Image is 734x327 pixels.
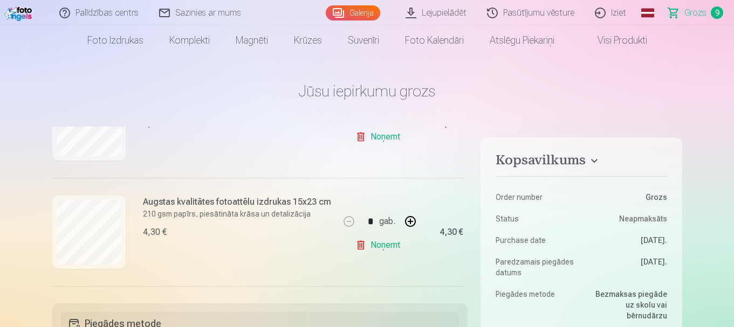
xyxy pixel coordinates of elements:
a: Magnēti [223,25,281,55]
p: 210 gsm papīrs, piesātināta krāsa un detalizācija [143,208,331,219]
a: Noņemt [355,234,404,256]
dd: [DATE]. [587,256,667,278]
div: 4,30 € [143,226,167,239]
h6: Augstas kvalitātes fotoattēlu izdrukas 15x23 cm [143,196,331,208]
dt: Status [496,213,576,224]
a: Noņemt [355,126,404,148]
a: Galerija [326,5,380,20]
a: Krūzes [281,25,335,55]
h1: Jūsu iepirkumu grozs [52,81,682,101]
button: Kopsavilkums [496,152,667,172]
a: Suvenīri [335,25,392,55]
dd: [DATE]. [587,235,667,246]
a: Komplekti [156,25,223,55]
dt: Purchase date [496,235,576,246]
span: Neapmaksāts [619,213,667,224]
span: 9 [711,6,723,19]
dt: Order number [496,192,576,203]
a: Foto izdrukas [74,25,156,55]
span: Grozs [684,6,706,19]
dd: Grozs [587,192,667,203]
dt: Piegādes metode [496,289,576,321]
div: 3,60 € [440,121,463,127]
a: Visi produkti [567,25,660,55]
a: Foto kalendāri [392,25,477,55]
div: gab. [379,208,395,234]
dt: Paredzamais piegādes datums [496,256,576,278]
div: 4,30 € [440,229,463,235]
dd: Bezmaksas piegāde uz skolu vai bērnudārzu [587,289,667,321]
a: Atslēgu piekariņi [477,25,567,55]
img: /fa1 [4,4,35,21]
